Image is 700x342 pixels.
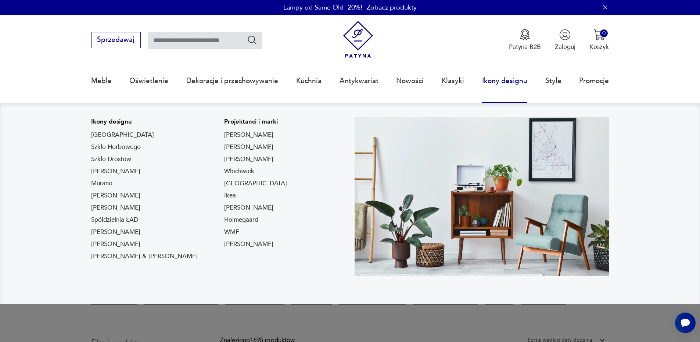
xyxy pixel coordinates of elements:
[91,240,140,249] a: [PERSON_NAME]
[509,29,541,51] button: Patyna B2B
[555,43,575,51] p: Zaloguj
[509,29,541,51] a: Ikona medaluPatyna B2B
[224,215,258,224] a: Holmegaard
[91,131,154,139] a: [GEOGRAPHIC_DATA]
[91,179,112,188] a: Murano
[224,167,254,176] a: Włocławek
[367,3,417,12] a: Zobacz produkty
[589,43,609,51] p: Koszyk
[340,64,378,98] a: Antykwariat
[186,64,278,98] a: Dekoracje i przechowywanie
[482,64,527,98] a: Ikony designu
[559,29,571,40] img: Ikonka użytkownika
[91,64,112,98] a: Meble
[355,117,609,276] img: Meble
[224,131,273,139] a: [PERSON_NAME]
[579,64,609,98] a: Promocje
[91,203,140,212] a: [PERSON_NAME]
[91,167,140,176] a: [PERSON_NAME]
[545,64,561,98] a: Style
[91,228,140,236] a: [PERSON_NAME]
[91,191,140,200] a: [PERSON_NAME]
[91,215,138,224] a: Spółdzielnia ŁAD
[296,64,322,98] a: Kuchnia
[247,35,258,45] button: Szukaj
[509,43,541,51] p: Patyna B2B
[283,3,362,12] p: Lampy od Same Old -20%!
[224,203,273,212] a: [PERSON_NAME]
[91,143,141,152] a: Szkło Horbowego
[91,32,141,48] button: Sprzedawaj
[593,29,605,40] img: Ikona koszyka
[555,29,575,51] button: Zaloguj
[129,64,168,98] a: Oświetlenie
[442,64,464,98] a: Klasyki
[224,155,273,164] a: [PERSON_NAME]
[396,64,424,98] a: Nowości
[675,313,696,333] iframe: Smartsupp widget button
[91,117,198,126] p: Ikony designu
[91,252,198,261] a: [PERSON_NAME] & [PERSON_NAME]
[91,155,131,164] a: Szkło Drostów
[224,191,236,200] a: Ikea
[600,29,608,37] div: 0
[224,240,273,249] a: [PERSON_NAME]
[224,228,239,236] a: WMF
[519,29,531,40] img: Ikona medalu
[340,21,377,58] img: Patyna - sklep z meblami i dekoracjami vintage
[224,117,287,126] p: Projektanci i marki
[224,179,287,188] a: [GEOGRAPHIC_DATA]
[91,38,141,43] a: Sprzedawaj
[224,143,273,152] a: [PERSON_NAME]
[589,29,609,51] button: 0Koszyk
